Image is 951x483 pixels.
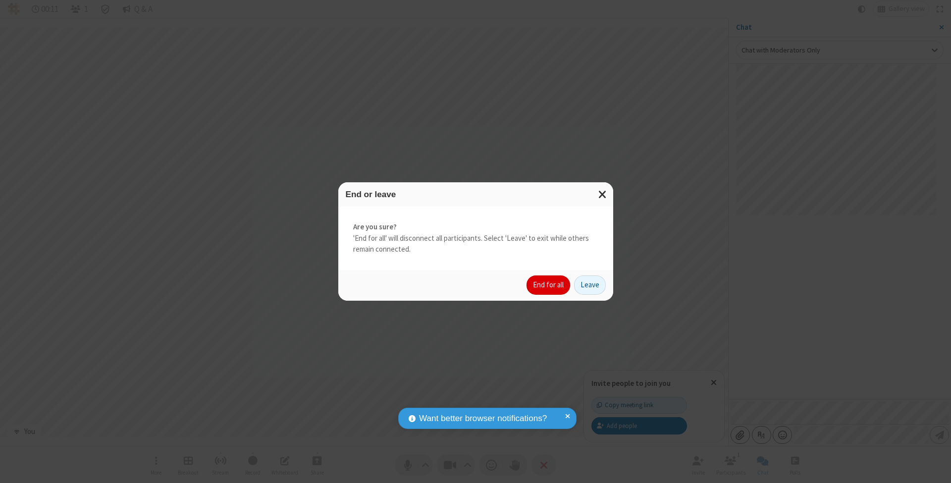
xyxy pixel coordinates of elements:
[574,275,606,295] button: Leave
[346,190,606,199] h3: End or leave
[338,207,613,270] div: 'End for all' will disconnect all participants. Select 'Leave' to exit while others remain connec...
[353,221,598,233] strong: Are you sure?
[527,275,570,295] button: End for all
[419,412,547,425] span: Want better browser notifications?
[592,182,613,207] button: Close modal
